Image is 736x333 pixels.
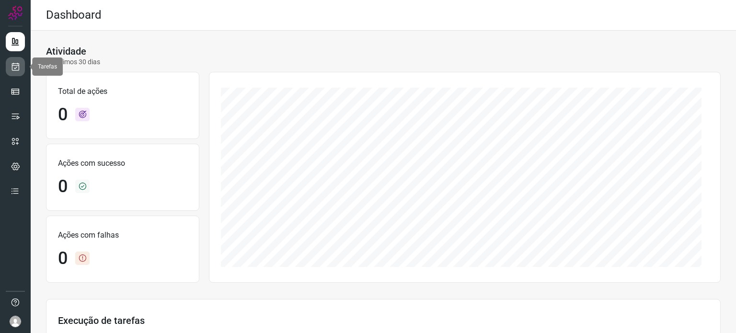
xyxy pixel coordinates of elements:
h3: Execução de tarefas [58,315,709,326]
h1: 0 [58,104,68,125]
img: avatar-user-boy.jpg [10,316,21,327]
h1: 0 [58,248,68,269]
h1: 0 [58,176,68,197]
h2: Dashboard [46,8,102,22]
p: Ações com falhas [58,230,187,241]
h3: Atividade [46,46,86,57]
p: Últimos 30 dias [46,57,100,67]
img: Logo [8,6,23,20]
p: Total de ações [58,86,187,97]
span: Tarefas [38,63,57,70]
p: Ações com sucesso [58,158,187,169]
